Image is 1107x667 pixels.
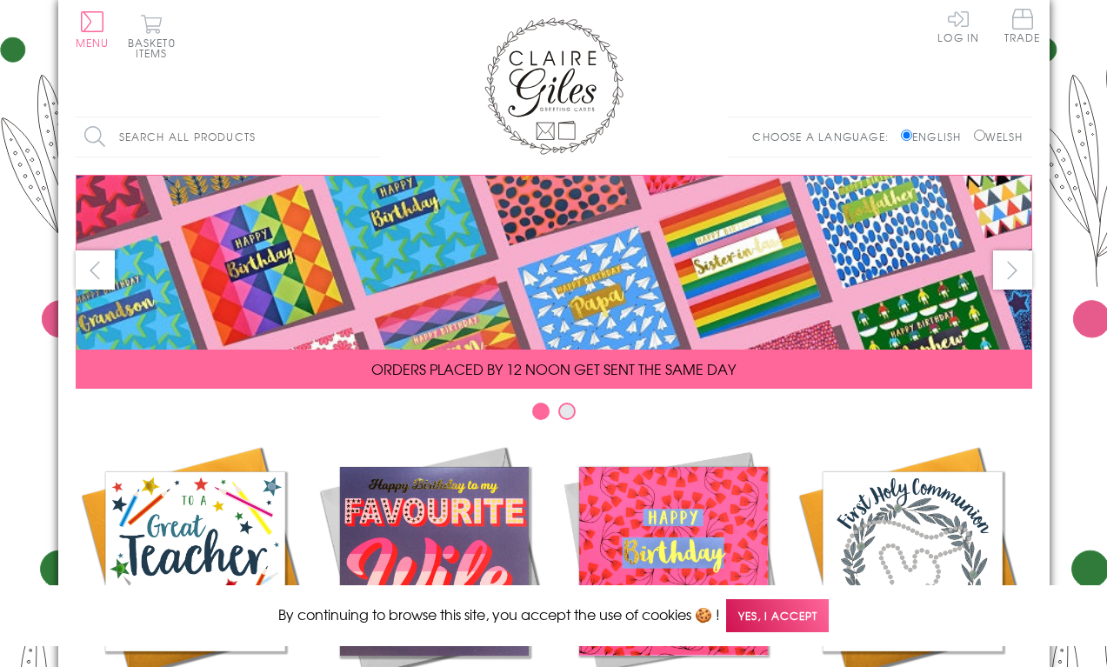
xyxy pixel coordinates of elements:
label: Welsh [974,129,1024,144]
div: Carousel Pagination [76,402,1032,429]
span: Menu [76,35,110,50]
button: Carousel Page 2 [558,403,576,420]
button: Basket0 items [128,14,176,58]
button: prev [76,250,115,290]
span: Trade [1004,9,1041,43]
button: Menu [76,11,110,48]
input: English [901,130,912,141]
input: Search [363,117,380,157]
p: Choose a language: [752,129,897,144]
input: Search all products [76,117,380,157]
span: Yes, I accept [726,599,829,633]
input: Welsh [974,130,985,141]
span: ORDERS PLACED BY 12 NOON GET SENT THE SAME DAY [371,358,736,379]
img: Claire Giles Greetings Cards [484,17,624,155]
button: next [993,250,1032,290]
span: 0 items [136,35,176,61]
a: Log In [937,9,979,43]
button: Carousel Page 1 (Current Slide) [532,403,550,420]
a: Trade [1004,9,1041,46]
label: English [901,129,970,144]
